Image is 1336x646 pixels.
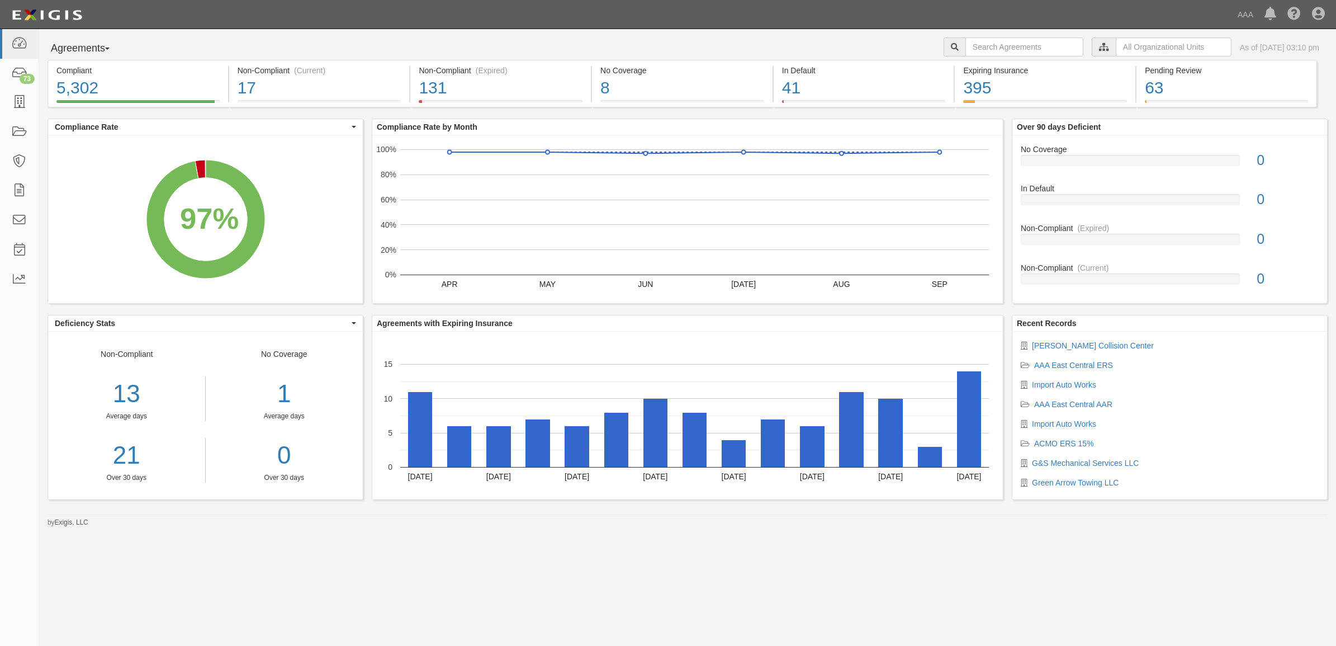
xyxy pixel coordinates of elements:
[643,472,667,481] text: [DATE]
[48,315,363,331] button: Deficiency Stats
[55,121,349,133] span: Compliance Rate
[476,65,508,76] div: (Expired)
[376,145,396,154] text: 100%
[214,438,355,473] div: 0
[56,76,220,100] div: 5,302
[592,100,773,109] a: No Coverage8
[408,472,433,481] text: [DATE]
[48,473,205,483] div: Over 30 days
[1032,380,1096,389] a: Import Auto Works
[1145,65,1308,76] div: Pending Review
[1012,262,1327,274] div: Non-Compliant
[1021,262,1319,294] a: Non-Compliant(Current)0
[1034,439,1094,448] a: ACMO ERS 15%
[1034,361,1113,370] a: AAA East Central ERS
[800,472,825,481] text: [DATE]
[55,318,349,329] span: Deficiency Stats
[731,280,756,289] text: [DATE]
[410,100,591,109] a: Non-Compliant(Expired)131
[294,65,325,76] div: (Current)
[214,376,355,412] div: 1
[833,280,850,289] text: AUG
[381,195,396,204] text: 60%
[1032,459,1139,468] a: G&S Mechanical Services LLC
[1077,223,1109,234] div: (Expired)
[965,37,1083,56] input: Search Agreements
[388,428,392,437] text: 5
[1032,478,1119,487] a: Green Arrow Towing LLC
[956,472,981,481] text: [DATE]
[722,472,746,481] text: [DATE]
[48,376,205,412] div: 13
[565,472,589,481] text: [DATE]
[419,65,582,76] div: Non-Compliant (Expired)
[206,348,363,483] div: No Coverage
[782,65,946,76] div: In Default
[56,65,220,76] div: Compliant
[48,37,131,60] button: Agreements
[48,348,206,483] div: Non-Compliant
[214,473,355,483] div: Over 30 days
[48,438,205,473] a: 21
[638,280,653,289] text: JUN
[1136,100,1317,109] a: Pending Review63
[878,472,903,481] text: [DATE]
[419,76,582,100] div: 131
[963,65,1127,76] div: Expiring Insurance
[372,332,1003,499] svg: A chart.
[1017,319,1077,328] b: Recent Records
[774,100,954,109] a: In Default41
[1021,183,1319,223] a: In Default0
[1240,42,1319,53] div: As of [DATE] 03:10 pm
[1032,341,1154,350] a: [PERSON_NAME] Collision Center
[383,394,392,403] text: 10
[782,76,946,100] div: 41
[963,76,1127,100] div: 395
[377,122,477,131] b: Compliance Rate by Month
[955,100,1135,109] a: Expiring Insurance395
[1032,419,1096,428] a: Import Auto Works
[214,412,355,421] div: Average days
[600,76,764,100] div: 8
[381,245,396,254] text: 20%
[48,518,88,527] small: by
[1287,8,1301,21] i: Help Center - Complianz
[8,5,86,25] img: logo-5460c22ac91f19d4615b14bd174203de0afe785f0fc80cf4dbbc73dc1793850b.png
[180,197,239,239] div: 97%
[1248,190,1327,210] div: 0
[1232,3,1259,26] a: AAA
[1248,150,1327,171] div: 0
[48,412,205,421] div: Average days
[383,360,392,369] text: 15
[539,280,556,289] text: MAY
[385,270,396,279] text: 0%
[1145,76,1308,100] div: 63
[1116,37,1231,56] input: All Organizational Units
[381,220,396,229] text: 40%
[20,74,35,84] div: 73
[229,100,410,109] a: Non-Compliant(Current)17
[1034,400,1112,409] a: AAA East Central AAR
[600,65,764,76] div: No Coverage
[238,65,401,76] div: Non-Compliant (Current)
[442,280,458,289] text: APR
[1012,223,1327,234] div: Non-Compliant
[1077,262,1108,274] div: (Current)
[372,135,1003,303] svg: A chart.
[48,135,363,303] svg: A chart.
[48,119,363,135] button: Compliance Rate
[1248,229,1327,249] div: 0
[48,100,228,109] a: Compliant5,302
[1021,144,1319,183] a: No Coverage0
[381,170,396,179] text: 80%
[388,463,392,471] text: 0
[1012,144,1327,155] div: No Coverage
[1021,223,1319,262] a: Non-Compliant(Expired)0
[1248,269,1327,289] div: 0
[238,76,401,100] div: 17
[932,280,947,289] text: SEP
